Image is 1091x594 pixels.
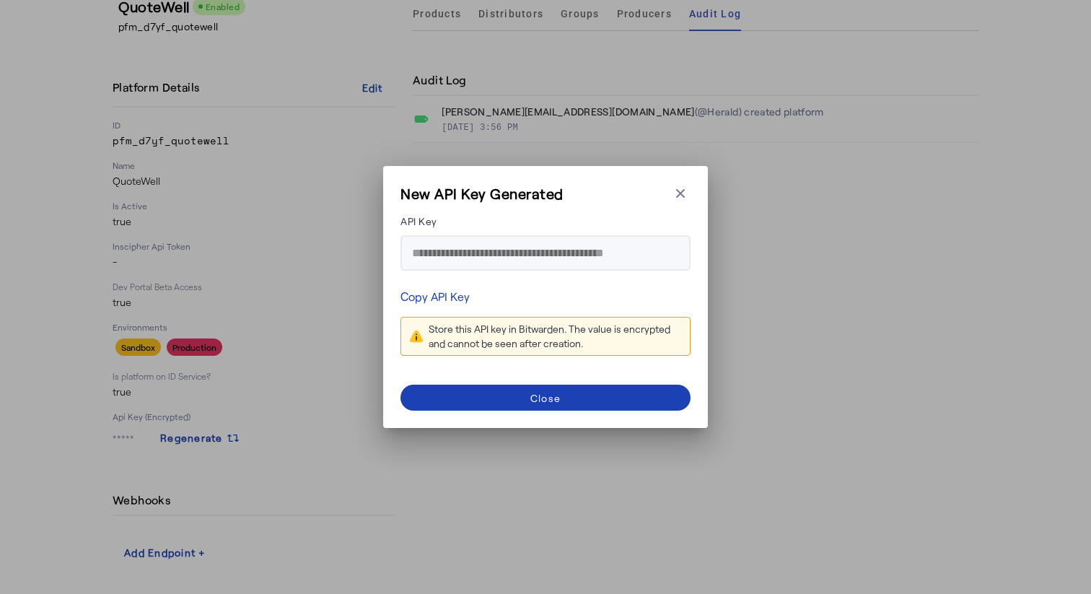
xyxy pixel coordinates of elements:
a: Copy API Key [400,288,470,305]
div: Store this API key in Bitwarden. The value is encrypted and cannot be seen after creation. [429,322,681,351]
div: Close [530,390,561,406]
label: API Key [400,215,437,227]
button: Close [400,385,691,411]
h3: New API Key Generated [400,183,564,204]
